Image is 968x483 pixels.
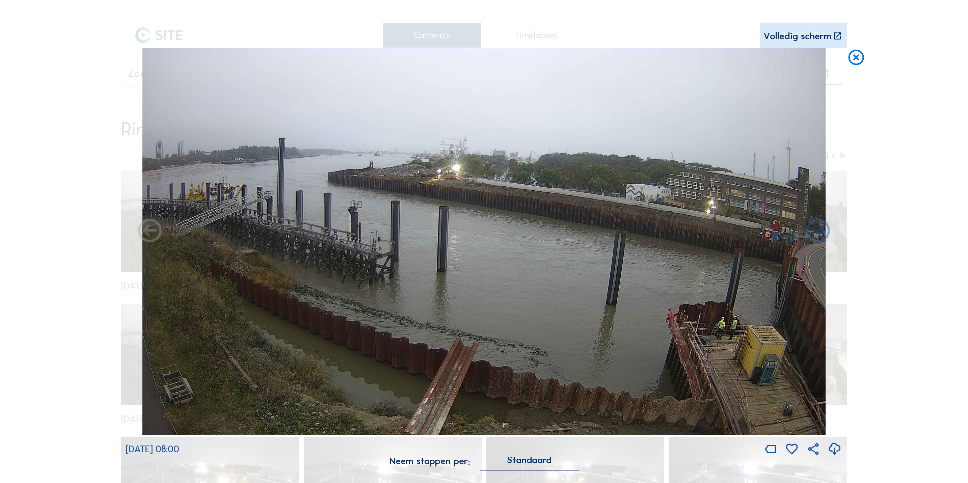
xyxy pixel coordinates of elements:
div: Standaard [507,457,552,463]
div: Standaard [480,457,579,471]
div: Volledig scherm [763,31,832,41]
span: [DATE] 08:00 [126,443,179,455]
i: Forward [136,217,164,246]
img: Image [142,48,826,435]
i: Back [804,217,832,246]
div: Neem stappen per: [389,456,470,466]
